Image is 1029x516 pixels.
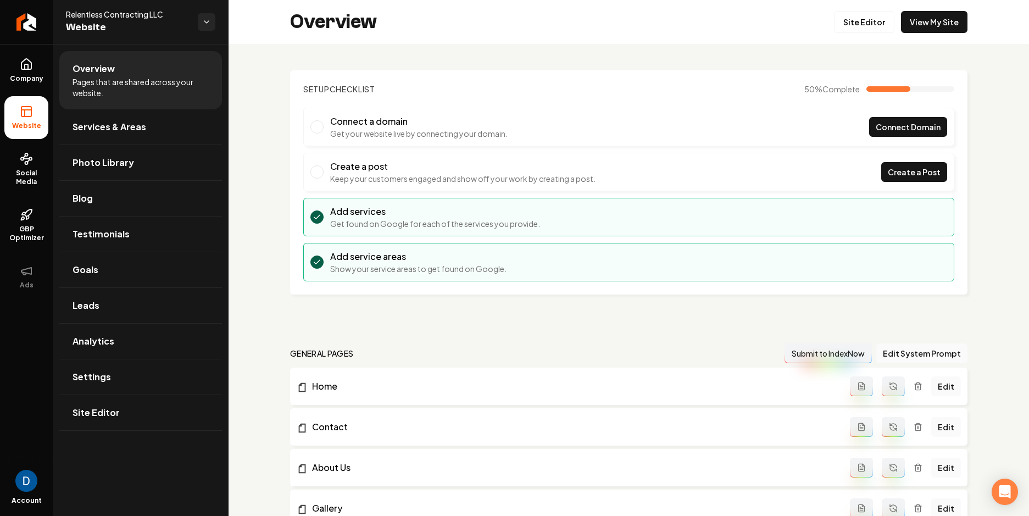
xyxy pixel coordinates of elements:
[330,160,596,173] h3: Create a post
[73,62,115,75] span: Overview
[4,199,48,251] a: GBP Optimizer
[876,121,941,133] span: Connect Domain
[15,281,38,290] span: Ads
[330,128,508,139] p: Get your website live by connecting your domain.
[4,256,48,298] button: Ads
[4,225,48,242] span: GBP Optimizer
[822,84,860,94] span: Complete
[73,370,111,384] span: Settings
[4,143,48,195] a: Social Media
[785,343,872,363] button: Submit to IndexNow
[330,205,540,218] h3: Add services
[15,470,37,492] img: David Rice
[73,335,114,348] span: Analytics
[66,9,189,20] span: Relentless Contracting LLC
[59,181,222,216] a: Blog
[881,162,947,182] a: Create a Post
[5,74,48,83] span: Company
[869,117,947,137] a: Connect Domain
[59,217,222,252] a: Testimonials
[4,49,48,92] a: Company
[992,479,1018,505] div: Open Intercom Messenger
[330,115,508,128] h3: Connect a domain
[850,417,873,437] button: Add admin page prompt
[73,406,120,419] span: Site Editor
[73,76,209,98] span: Pages that are shared across your website.
[59,359,222,395] a: Settings
[290,11,377,33] h2: Overview
[73,228,130,241] span: Testimonials
[59,395,222,430] a: Site Editor
[73,299,99,312] span: Leads
[901,11,967,33] a: View My Site
[834,11,894,33] a: Site Editor
[303,84,375,95] h2: Checklist
[888,167,941,178] span: Create a Post
[850,376,873,396] button: Add admin page prompt
[73,120,146,134] span: Services & Areas
[59,145,222,180] a: Photo Library
[290,348,354,359] h2: general pages
[59,252,222,287] a: Goals
[12,496,42,505] span: Account
[931,417,961,437] a: Edit
[931,458,961,478] a: Edit
[73,156,134,169] span: Photo Library
[330,218,540,229] p: Get found on Google for each of the services you provide.
[59,109,222,145] a: Services & Areas
[297,461,850,474] a: About Us
[8,121,46,130] span: Website
[73,192,93,205] span: Blog
[59,288,222,323] a: Leads
[66,20,189,35] span: Website
[931,376,961,396] a: Edit
[850,458,873,478] button: Add admin page prompt
[330,173,596,184] p: Keep your customers engaged and show off your work by creating a post.
[297,380,850,393] a: Home
[330,250,507,263] h3: Add service areas
[59,324,222,359] a: Analytics
[16,13,37,31] img: Rebolt Logo
[330,263,507,274] p: Show your service areas to get found on Google.
[876,343,967,363] button: Edit System Prompt
[73,263,98,276] span: Goals
[804,84,860,95] span: 50 %
[15,470,37,492] button: Open user button
[297,502,850,515] a: Gallery
[297,420,850,434] a: Contact
[4,169,48,186] span: Social Media
[303,84,330,94] span: Setup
